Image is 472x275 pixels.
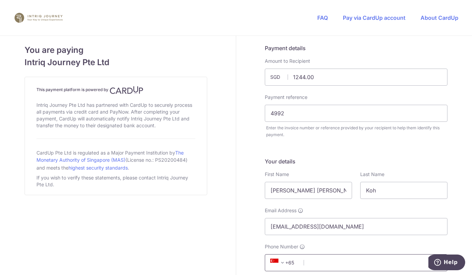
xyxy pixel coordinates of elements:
span: Email Address [265,207,296,214]
label: Last Name [360,171,384,178]
span: +65 [270,259,287,267]
span: Intriq Journey Pte Ltd [25,56,207,69]
span: +65 [268,259,299,267]
h4: This payment platform is powered by [36,86,195,94]
label: Amount to Recipient [265,58,310,64]
div: Intriq Journey Pte Ltd has partnered with CardUp to securely process all payments via credit card... [36,100,195,130]
a: Pay via CardUp account [343,14,406,21]
img: CardUp [110,86,143,94]
span: SGD [270,74,288,81]
label: First Name [265,171,289,178]
a: highest security standards [68,165,128,171]
span: Phone Number [265,243,298,250]
div: CardUp Pte Ltd is regulated as a Major Payment Institution by (License no.: PS20200484) and meets... [36,147,195,173]
input: Last name [360,182,447,199]
h5: Payment details [265,44,447,52]
a: About CardUp [421,14,458,21]
label: Payment reference [265,94,307,101]
input: Payment amount [265,69,447,86]
div: Enter the invoice number or reference provided by your recipient to help them identify this payment. [266,125,447,138]
span: You are paying [25,44,207,56]
div: If you wish to verify these statements, please contact Intriq Journey Pte Ltd. [36,173,195,189]
input: Email address [265,218,447,235]
h5: Your details [265,157,447,165]
a: FAQ [317,14,328,21]
iframe: Opens a widget where you can find more information [428,255,465,272]
input: First name [265,182,352,199]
